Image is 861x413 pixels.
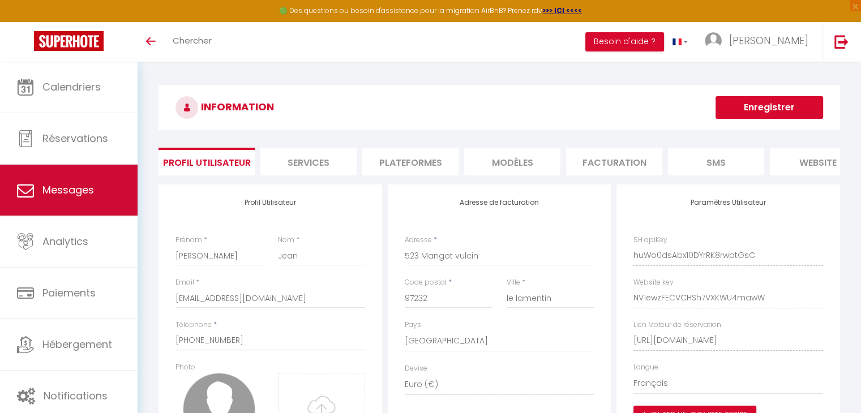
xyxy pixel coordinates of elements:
[834,35,849,49] img: logout
[464,148,560,175] li: MODÈLES
[716,96,823,119] button: Enregistrer
[164,22,220,62] a: Chercher
[42,337,112,351] span: Hébergement
[507,277,520,288] label: Ville
[175,199,365,206] h4: Profil Utilisateur
[566,148,662,175] li: Facturation
[405,199,594,206] h4: Adresse de facturation
[705,32,722,49] img: ...
[585,32,664,51] button: Besoin d'aide ?
[405,235,432,246] label: Adresse
[175,362,195,373] label: Photo
[159,85,840,130] h3: INFORMATION
[362,148,459,175] li: Plateformes
[405,363,427,374] label: Devise
[175,277,194,288] label: Email
[729,33,808,48] span: [PERSON_NAME]
[633,362,658,373] label: Langue
[668,148,764,175] li: SMS
[44,389,108,403] span: Notifications
[633,320,721,330] label: Lien Moteur de réservation
[633,277,674,288] label: Website key
[175,235,202,246] label: Prénom
[173,35,212,46] span: Chercher
[159,148,255,175] li: Profil Utilisateur
[34,31,104,51] img: Super Booking
[633,199,823,206] h4: Paramètres Utilisateur
[405,320,421,330] label: Pays
[278,235,294,246] label: Nom
[260,148,357,175] li: Services
[405,277,447,288] label: Code postal
[175,320,212,330] label: Téléphone
[42,286,96,300] span: Paiements
[42,234,88,248] span: Analytics
[696,22,823,62] a: ... [PERSON_NAME]
[42,80,101,94] span: Calendriers
[42,131,108,145] span: Réservations
[633,235,667,246] label: SH apiKey
[542,6,582,15] a: >>> ICI <<<<
[42,183,94,197] span: Messages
